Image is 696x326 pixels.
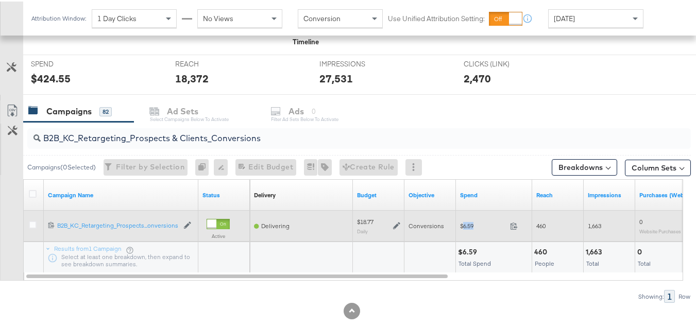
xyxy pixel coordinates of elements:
[464,58,541,67] span: CLICKS (LINK)
[638,291,664,299] div: Showing:
[639,216,642,224] span: 0
[319,70,353,84] div: 27,531
[357,190,400,198] a: The maximum amount you're willing to spend on your ads, on average each day or over the lifetime ...
[254,190,276,198] a: Reflects the ability of your Ad Campaign to achieve delivery based on ad states, schedule and bud...
[664,288,675,301] div: 1
[536,190,580,198] a: The number of people your ad was served to.
[409,220,444,228] span: Conversions
[195,158,214,174] div: 0
[41,123,632,143] input: Search Campaigns by Name, ID or Objective
[319,58,397,67] span: IMPRESSIONS
[460,190,528,198] a: The total amount spent to date.
[175,58,252,67] span: REACH
[588,220,601,228] span: 1,663
[357,227,368,233] sub: Daily
[357,216,374,225] div: $18.77
[625,158,691,175] button: Column Sets
[588,190,631,198] a: The number of times your ad was served. On mobile apps an ad is counted as served the first time ...
[586,258,599,266] span: Total
[97,12,137,22] span: 1 Day Clicks
[458,246,480,255] div: $6.59
[31,13,87,21] div: Attribution Window:
[203,12,233,22] span: No Views
[637,246,645,255] div: 0
[303,12,341,22] span: Conversion
[552,158,617,174] button: Breakdowns
[554,12,575,22] span: [DATE]
[388,12,485,22] label: Use Unified Attribution Setting:
[175,70,209,84] div: 18,372
[409,190,452,198] a: Your campaign's objective.
[639,227,681,233] sub: Website Purchases
[261,220,290,228] span: Delivering
[57,220,178,228] div: B2B_KC_Retargeting_Prospects...onversions
[254,190,276,198] div: Delivery
[536,220,546,228] span: 460
[31,70,71,84] div: $424.55
[678,291,691,299] div: Row
[460,220,506,228] span: $6.59
[464,70,491,84] div: 2,470
[535,258,554,266] span: People
[57,220,178,229] a: B2B_KC_Retargeting_Prospects...onversions
[459,258,491,266] span: Total Spend
[46,104,92,116] div: Campaigns
[31,58,108,67] span: SPEND
[48,190,194,198] a: Your campaign name.
[27,161,96,170] div: Campaigns ( 0 Selected)
[534,246,550,255] div: 460
[207,231,230,238] label: Active
[99,106,112,115] div: 82
[638,258,651,266] span: Total
[293,36,319,45] div: Timeline
[202,190,246,198] a: Shows the current state of your Ad Campaign.
[586,246,605,255] div: 1,663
